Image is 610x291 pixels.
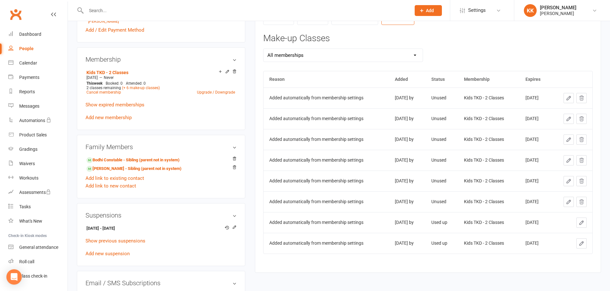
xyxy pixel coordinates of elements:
[86,90,121,95] a: Cancel membership
[8,171,68,185] a: Workouts
[86,70,128,75] a: Kids TKD - 2 Classes
[395,96,419,100] div: [DATE] by
[19,147,37,152] div: Gradings
[269,158,384,163] div: Added automatically from membership settings
[269,199,384,204] div: Added automatically from membership settings
[464,137,514,142] div: Kids TKD - 2 Classes
[431,199,452,204] div: Unused
[331,10,378,25] a: Gen. Attendance
[464,179,514,183] div: Kids TKD - 2 Classes
[395,179,419,183] div: [DATE] by
[8,27,68,42] a: Dashboard
[269,116,384,121] div: Added automatically from membership settings
[8,240,68,255] a: General attendance kiosk mode
[8,99,68,113] a: Messages
[269,96,384,100] div: Added automatically from membership settings
[19,273,47,279] div: Class check-in
[19,103,39,109] div: Messages
[431,220,452,225] div: Used up
[8,200,68,214] a: Tasks
[458,71,520,88] th: Membership
[122,86,160,90] a: (+ 6 make-up classes)
[431,241,452,246] div: Used up
[197,90,235,95] a: Upgrade / Downgrade
[525,96,546,100] div: [DATE]
[540,5,576,11] div: [PERSON_NAME]
[8,214,68,228] a: What's New
[8,113,68,128] a: Automations
[269,220,384,225] div: Added automatically from membership settings
[525,179,546,183] div: [DATE]
[525,158,546,163] div: [DATE]
[8,269,68,283] a: Class kiosk mode
[415,5,442,16] button: Add
[19,89,35,94] div: Reports
[395,137,419,142] div: [DATE] by
[19,259,34,264] div: Roll call
[19,218,42,224] div: What's New
[389,71,425,88] th: Added
[8,6,24,22] a: Clubworx
[85,115,132,120] a: Add new membership
[431,96,452,100] div: Unused
[85,75,237,80] div: —
[86,75,98,80] span: [DATE]
[8,56,68,70] a: Calendar
[468,3,486,18] span: Settings
[86,81,94,86] span: This
[269,241,384,246] div: Added automatically from membership settings
[264,71,389,88] th: Reason
[297,10,328,25] a: Recurring
[524,4,537,17] div: KK
[104,75,114,80] span: Never
[126,81,146,86] span: Attended: 0
[8,42,68,56] a: People
[85,56,237,63] h3: Membership
[520,71,551,88] th: Expires
[395,220,419,225] div: [DATE] by
[395,158,419,163] div: [DATE] by
[19,132,47,137] div: Product Sales
[395,199,419,204] div: [DATE] by
[85,280,237,287] h3: Email / SMS Subscriptions
[525,241,546,246] div: [DATE]
[269,137,384,142] div: Added automatically from membership settings
[85,174,144,182] a: Add link to existing contact
[8,128,68,142] a: Product Sales
[8,85,68,99] a: Reports
[86,157,180,164] a: Bodhi Constable - Sibling (parent not in system)
[263,10,294,25] a: Bookings
[85,251,130,257] a: Add new suspension
[431,137,452,142] div: Unused
[85,26,144,34] a: Add / Edit Payment Method
[19,161,35,166] div: Waivers
[106,81,123,86] span: Booked: 0
[431,179,452,183] div: Unused
[19,75,39,80] div: Payments
[84,6,406,15] input: Search...
[19,190,51,195] div: Assessments
[525,116,546,121] div: [DATE]
[85,182,136,190] a: Add link to new contact
[8,142,68,157] a: Gradings
[464,116,514,121] div: Kids TKD - 2 Classes
[426,8,434,13] span: Add
[395,241,419,246] div: [DATE] by
[431,158,452,163] div: Unused
[525,199,546,204] div: [DATE]
[85,212,237,219] h3: Suspensions
[86,225,233,232] strong: [DATE] - [DATE]
[540,11,576,16] div: [PERSON_NAME]
[426,71,458,88] th: Status
[431,116,452,121] div: Unused
[525,220,546,225] div: [DATE]
[8,185,68,200] a: Assessments
[19,32,41,37] div: Dashboard
[464,158,514,163] div: Kids TKD - 2 Classes
[8,70,68,85] a: Payments
[19,204,31,209] div: Tasks
[85,143,237,150] h3: Family Members
[395,116,419,121] div: [DATE] by
[464,96,514,100] div: Kids TKD - 2 Classes
[8,157,68,171] a: Waivers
